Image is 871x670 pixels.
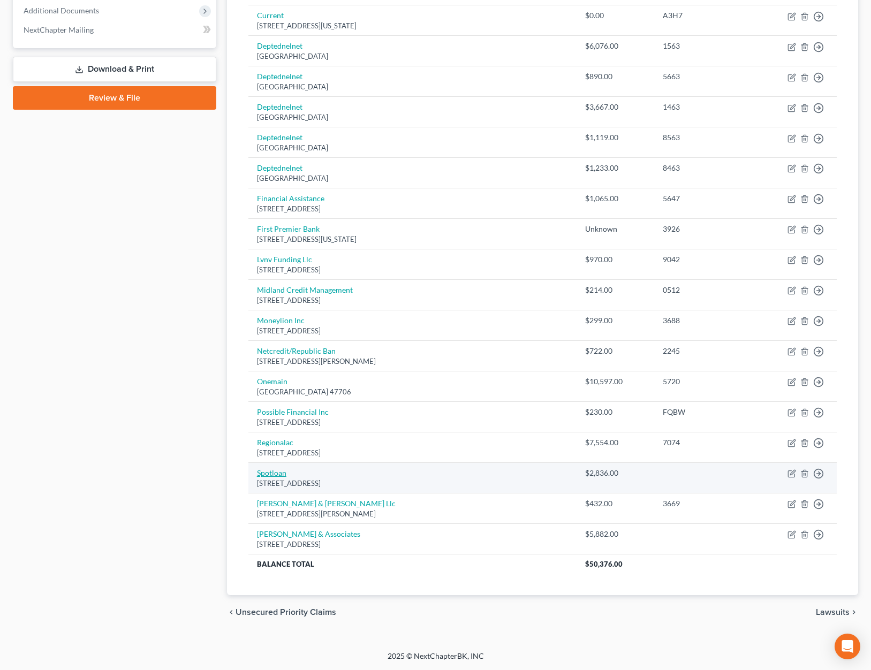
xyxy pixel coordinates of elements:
[585,254,646,265] div: $970.00
[585,529,646,539] div: $5,882.00
[663,132,746,143] div: 8563
[257,407,329,416] a: Possible Financial Inc
[663,193,746,204] div: 5647
[15,20,216,40] a: NextChapter Mailing
[585,315,646,326] div: $299.00
[585,407,646,417] div: $230.00
[816,608,858,616] button: Lawsuits chevron_right
[257,234,568,245] div: [STREET_ADDRESS][US_STATE]
[585,437,646,448] div: $7,554.00
[257,204,568,214] div: [STREET_ADDRESS]
[257,224,320,233] a: First Premier Bank
[663,71,746,82] div: 5663
[585,102,646,112] div: $3,667.00
[257,194,324,203] a: Financial Assistance
[257,529,360,538] a: [PERSON_NAME] & Associates
[663,315,746,326] div: 3688
[227,608,236,616] i: chevron_left
[585,346,646,356] div: $722.00
[257,438,293,447] a: Regionalac
[663,163,746,173] div: 8463
[257,316,305,325] a: Moneylion Inc
[663,254,746,265] div: 9042
[257,265,568,275] div: [STREET_ADDRESS]
[257,285,353,294] a: Midland Credit Management
[257,51,568,62] div: [GEOGRAPHIC_DATA]
[257,346,336,355] a: Netcredit/Republic Ban
[585,193,646,204] div: $1,065.00
[585,376,646,387] div: $10,597.00
[585,285,646,295] div: $214.00
[257,72,302,81] a: Deptednelnet
[13,86,216,110] a: Review & File
[585,41,646,51] div: $6,076.00
[257,387,568,397] div: [GEOGRAPHIC_DATA] 47706
[257,82,568,92] div: [GEOGRAPHIC_DATA]
[236,608,336,616] span: Unsecured Priority Claims
[257,295,568,306] div: [STREET_ADDRESS]
[257,509,568,519] div: [STREET_ADDRESS][PERSON_NAME]
[257,539,568,550] div: [STREET_ADDRESS]
[24,6,99,15] span: Additional Documents
[257,11,284,20] a: Current
[663,102,746,112] div: 1463
[257,112,568,123] div: [GEOGRAPHIC_DATA]
[131,651,741,670] div: 2025 © NextChapterBK, INC
[257,255,312,264] a: Lvnv Funding Llc
[257,448,568,458] div: [STREET_ADDRESS]
[24,25,94,34] span: NextChapter Mailing
[257,21,568,31] div: [STREET_ADDRESS][US_STATE]
[585,468,646,478] div: $2,836.00
[663,498,746,509] div: 3669
[585,132,646,143] div: $1,119.00
[663,224,746,234] div: 3926
[257,41,302,50] a: Deptednelnet
[816,608,850,616] span: Lawsuits
[663,285,746,295] div: 0512
[663,346,746,356] div: 2245
[257,499,396,508] a: [PERSON_NAME] & [PERSON_NAME] Llc
[257,326,568,336] div: [STREET_ADDRESS]
[248,554,577,573] th: Balance Total
[585,163,646,173] div: $1,233.00
[257,143,568,153] div: [GEOGRAPHIC_DATA]
[257,356,568,367] div: [STREET_ADDRESS][PERSON_NAME]
[257,163,302,172] a: Deptednelnet
[585,498,646,509] div: $432.00
[663,437,746,448] div: 7074
[257,478,568,489] div: [STREET_ADDRESS]
[585,10,646,21] div: $0.00
[850,608,858,616] i: chevron_right
[257,417,568,428] div: [STREET_ADDRESS]
[663,10,746,21] div: A3H7
[585,71,646,82] div: $890.00
[257,102,302,111] a: Deptednelnet
[257,468,286,477] a: Spotloan
[835,634,860,659] div: Open Intercom Messenger
[663,376,746,387] div: 5720
[257,133,302,142] a: Deptednelnet
[227,608,336,616] button: chevron_left Unsecured Priority Claims
[663,41,746,51] div: 1563
[663,407,746,417] div: FQBW
[585,560,623,568] span: $50,376.00
[257,377,287,386] a: Onemain
[257,173,568,184] div: [GEOGRAPHIC_DATA]
[585,224,646,234] div: Unknown
[13,57,216,82] a: Download & Print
